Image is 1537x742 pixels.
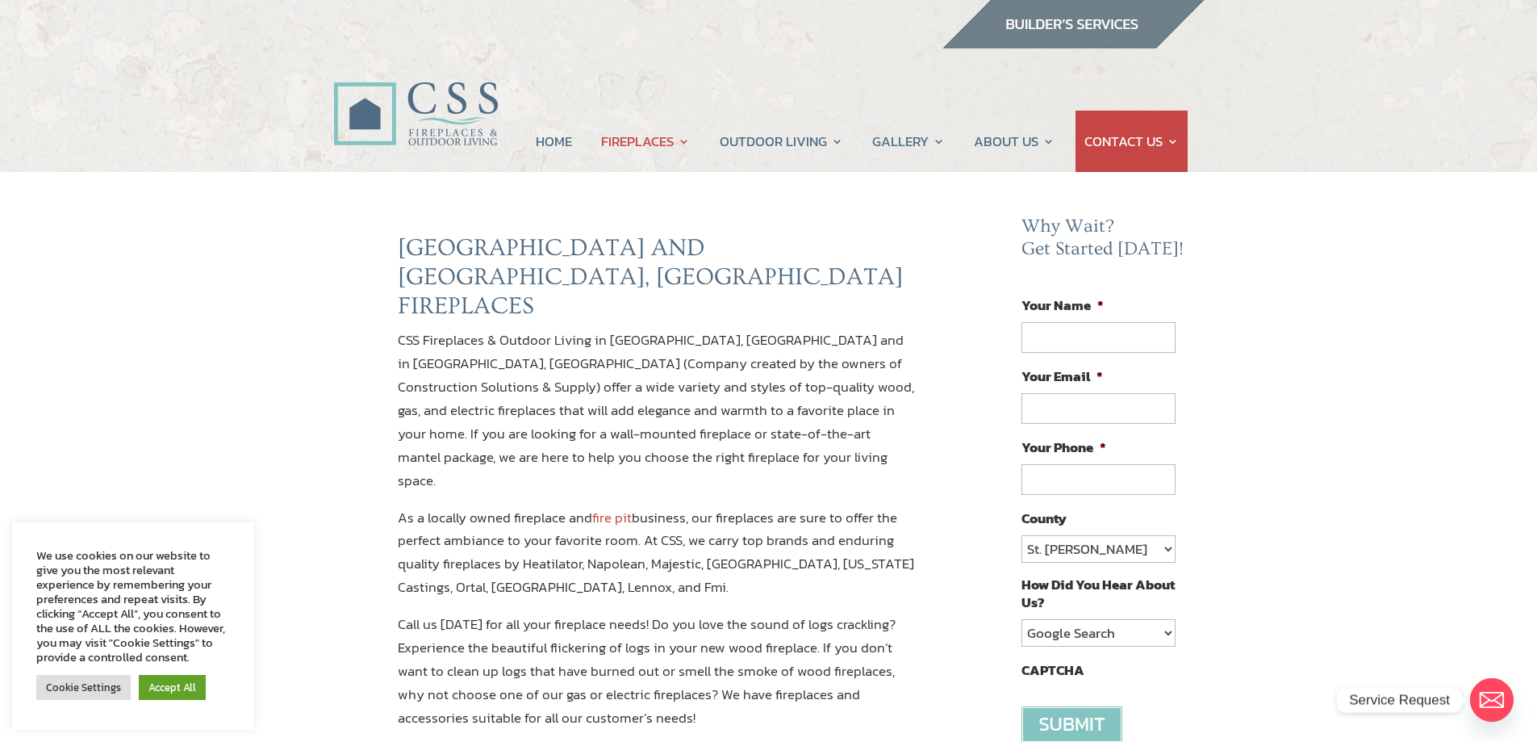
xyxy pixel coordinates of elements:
label: How Did You Hear About Us? [1021,576,1175,611]
p: CSS Fireplaces & Outdoor Living in [GEOGRAPHIC_DATA], [GEOGRAPHIC_DATA] and in [GEOGRAPHIC_DATA],... [398,329,916,505]
img: CSS Fireplaces & Outdoor Living (Formerly Construction Solutions & Supply)- Jacksonville Ormond B... [333,37,498,154]
a: builder services construction supply [942,33,1205,54]
label: CAPTCHA [1021,661,1084,679]
h2: Why Wait? Get Started [DATE]! [1021,216,1188,268]
a: ABOUT US [974,111,1055,172]
h2: [GEOGRAPHIC_DATA] AND [GEOGRAPHIC_DATA], [GEOGRAPHIC_DATA] FIREPLACES [398,233,916,329]
label: County [1021,509,1067,527]
label: Your Name [1021,296,1104,314]
a: HOME [536,111,572,172]
a: Accept All [139,675,206,700]
a: Cookie Settings [36,675,131,700]
a: fire pit [592,507,632,528]
a: CONTACT US [1084,111,1179,172]
label: Your Phone [1021,438,1106,456]
p: As a locally owned fireplace and business, our fireplaces are sure to offer the perfect ambiance ... [398,506,916,614]
a: GALLERY [872,111,945,172]
a: Email [1470,678,1514,722]
a: OUTDOOR LIVING [720,111,843,172]
label: Your Email [1021,367,1103,385]
a: FIREPLACES [601,111,690,172]
div: We use cookies on our website to give you the most relevant experience by remembering your prefer... [36,548,230,664]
